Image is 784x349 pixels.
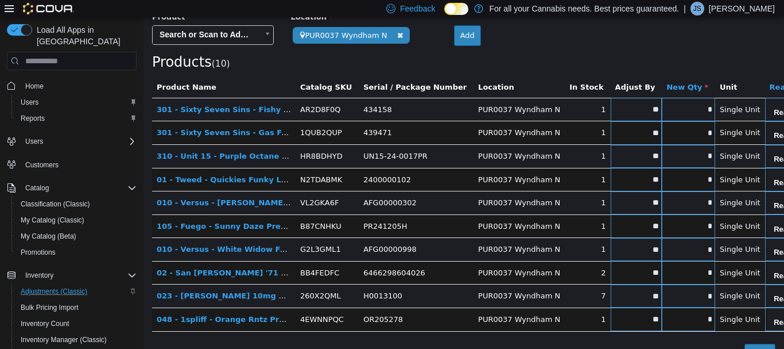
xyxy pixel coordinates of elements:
span: Single Unit [576,251,617,260]
button: Users [11,94,141,110]
span: Users [25,137,43,146]
button: Bulk Pricing Import [11,300,141,316]
span: Reason Code [626,66,686,74]
td: HR8BDHYD [152,128,215,151]
span: Promotions [16,246,137,259]
a: 310 - Unit 15 - Purple Octane Pre-roll 1g [13,135,183,143]
button: My Catalog (Beta) [11,228,141,244]
span: Bulk Pricing Import [21,303,79,312]
a: 301 - Sixty Seven Sins - Fishy Fingers 3.5g [13,88,193,97]
span: PUR0037 Wyndham N [335,88,417,97]
td: 2400000102 [215,151,330,174]
span: Single Unit [576,158,617,167]
button: Reports [11,110,141,126]
span: Single Unit [576,228,617,236]
td: 1 [421,221,467,244]
span: Inventory Count [21,319,69,328]
button: Adjust By [472,64,514,76]
span: Reason Code... [623,221,687,244]
td: 434158 [215,80,330,104]
span: Reason Code... [623,268,687,291]
span: Single Unit [576,135,617,143]
span: Single Unit [576,205,617,213]
span: 10 [72,41,83,52]
td: 1QUB2QUP [152,104,215,128]
span: JS [693,2,701,16]
button: Classification (Classic) [11,196,141,212]
a: Promotions [16,246,60,259]
button: Inventory [21,269,58,282]
a: Reports [16,112,49,125]
td: 4EWNNPQC [152,290,215,314]
span: Inventory Manager (Classic) [16,333,137,347]
td: VL2GKA6F [152,174,215,198]
span: Users [21,98,38,107]
button: Save [601,327,632,347]
span: Feedback [400,3,435,14]
button: Promotions [11,244,141,260]
a: 02 - San [PERSON_NAME] '71 - Pink Diesel '71 3.5g [13,251,226,260]
span: Load All Apps in [GEOGRAPHIC_DATA] [32,24,137,47]
a: 048 - 1spliff - Orange Rntz Pre-Roll - 7x0.5g [13,298,197,306]
a: Customers [21,158,63,172]
td: N2TDABMK [152,151,215,174]
a: 010 - Versus - White Widow Full Spectrum 510 Vape Cartridge - 1.2g [13,228,301,236]
span: Reports [21,114,45,123]
span: PUR0037 Wyndham N [335,158,417,167]
a: Users [16,95,43,109]
span: Users [21,135,137,148]
button: Users [21,135,48,148]
span: Inventory Manager (Classic) [21,335,107,344]
span: Inventory [21,269,137,282]
td: 6466298604026 [215,244,330,267]
button: Catalog SKU [157,64,211,76]
span: Customers [21,158,137,172]
span: Single Unit [576,88,617,97]
button: Add [311,8,337,29]
span: Bulk Pricing Import [16,301,137,315]
span: My Catalog (Beta) [21,232,76,241]
a: Reason Code... [623,82,702,103]
span: Reports [16,112,137,125]
a: Inventory Manager (Classic) [16,333,111,347]
a: Reason Code... [623,128,702,150]
a: 105 - Fuego - Sunny Daze Pre-Roll - 2x1g [13,205,185,213]
span: Single Unit [576,111,617,120]
button: Home [2,77,141,94]
a: Reason Code... [623,175,702,197]
span: Inventory Count [16,317,137,331]
span: New Qty [523,66,565,74]
a: 01 - Tweed - Quickies Funky Legend Pre-Roll - 10x0.35g [13,158,247,167]
button: Inventory [2,267,141,283]
span: Reason Code... [623,245,687,268]
span: PUR0037 Wyndham N [335,298,417,306]
button: Product Name [13,64,75,76]
a: Reason Code... [623,268,702,290]
span: PUR0037 Wyndham N [335,274,417,283]
span: Reason Code... [623,292,687,315]
button: Adjustments (Classic) [11,283,141,300]
span: PUR0037 Wyndham N [335,251,417,260]
span: Single Unit [576,298,617,306]
a: Reason Code... [623,292,702,313]
span: Reason Code... [623,152,687,175]
a: Inventory Count [16,317,74,331]
small: ( ) [68,41,87,52]
button: Customers [2,156,141,173]
span: Catalog [21,181,137,195]
a: 010 - Versus - [PERSON_NAME] CRK Pre-Roll - 2x1g [13,181,227,190]
span: Inventory [25,271,53,280]
p: [PERSON_NAME] [709,2,775,16]
button: Cancel [563,327,601,347]
span: Single Unit [576,274,617,283]
td: 2 [421,244,467,267]
span: Users [16,95,137,109]
td: H0013100 [215,267,330,291]
td: AFG00000302 [215,174,330,198]
a: Reason Code... [623,245,702,267]
span: PUR0037 Wyndham N [335,111,417,120]
span: My Catalog (Classic) [21,216,84,225]
span: Reason Code... [623,82,687,105]
td: PR241205H [215,197,330,221]
span: Adjustments (Classic) [21,287,87,296]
